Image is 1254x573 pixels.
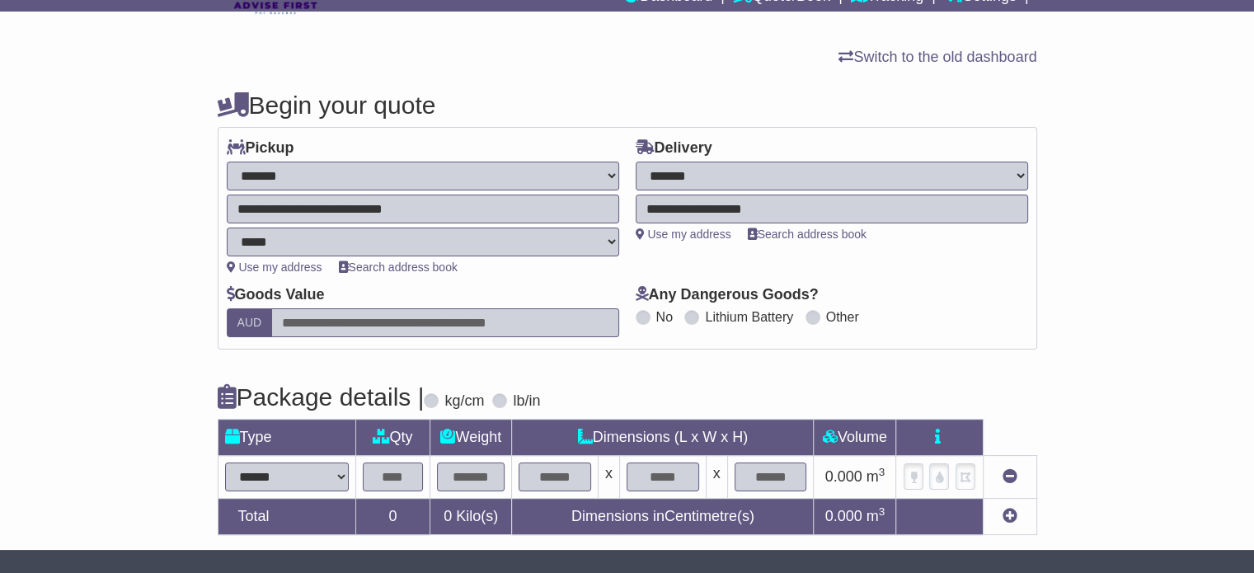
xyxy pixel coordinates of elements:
label: Pickup [227,139,294,157]
td: Weight [430,420,512,456]
a: Search address book [748,228,867,241]
a: Add new item [1003,508,1017,524]
td: Qty [355,420,430,456]
a: Remove this item [1003,468,1017,485]
sup: 3 [879,505,885,518]
span: 0.000 [825,468,862,485]
label: No [656,309,673,325]
span: m [867,468,885,485]
a: Use my address [227,261,322,274]
label: AUD [227,308,273,337]
td: x [598,456,619,499]
td: x [706,456,727,499]
span: m [867,508,885,524]
td: 0 [355,499,430,535]
td: Kilo(s) [430,499,512,535]
td: Total [218,499,355,535]
td: Volume [814,420,896,456]
a: Switch to the old dashboard [838,49,1036,65]
td: Dimensions in Centimetre(s) [512,499,814,535]
td: Dimensions (L x W x H) [512,420,814,456]
label: lb/in [513,392,540,411]
td: Type [218,420,355,456]
label: kg/cm [444,392,484,411]
span: 0 [444,508,452,524]
a: Use my address [636,228,731,241]
span: 0.000 [825,508,862,524]
label: Lithium Battery [705,309,793,325]
sup: 3 [879,466,885,478]
a: Search address book [339,261,458,274]
label: Other [826,309,859,325]
h4: Package details | [218,383,425,411]
label: Goods Value [227,286,325,304]
label: Any Dangerous Goods? [636,286,819,304]
label: Delivery [636,139,712,157]
h4: Begin your quote [218,92,1037,119]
